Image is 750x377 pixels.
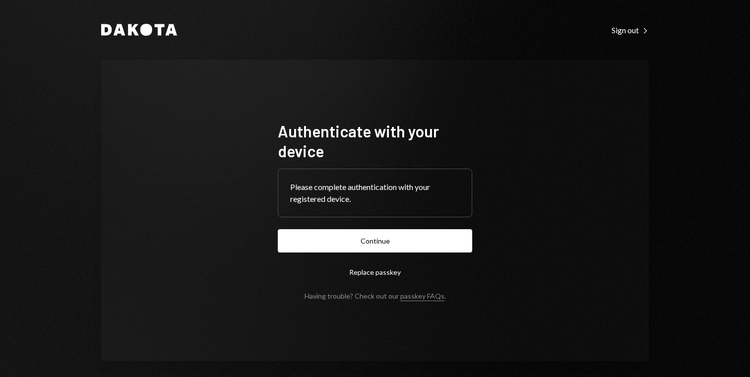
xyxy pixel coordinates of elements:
button: Continue [278,229,472,252]
button: Replace passkey [278,260,472,284]
a: Sign out [612,24,649,35]
div: Sign out [612,25,649,35]
div: Please complete authentication with your registered device. [290,181,460,205]
div: Having trouble? Check out our . [305,292,446,300]
h1: Authenticate with your device [278,121,472,161]
a: passkey FAQs [400,292,444,301]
